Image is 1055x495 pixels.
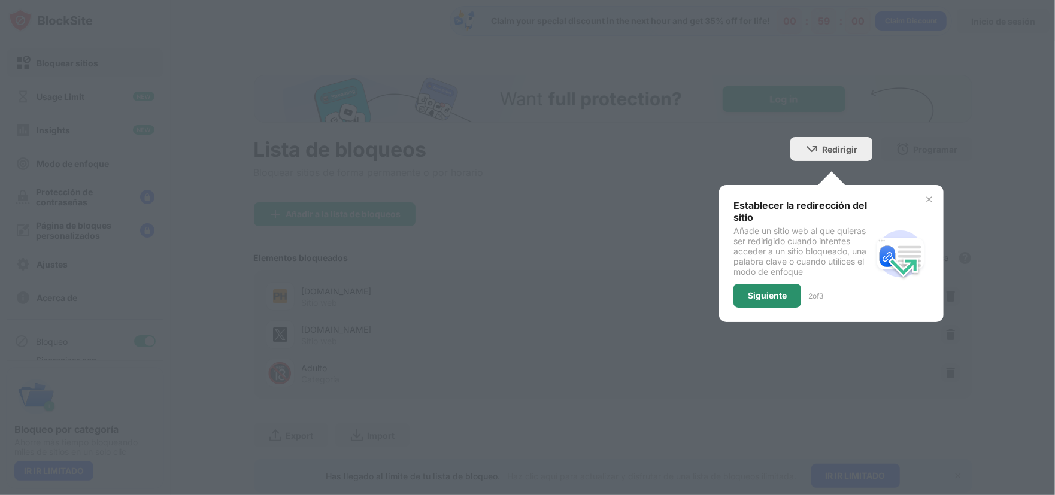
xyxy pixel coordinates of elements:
[733,199,872,223] div: Establecer la redirección del sitio
[924,195,934,204] img: x-button.svg
[872,225,929,283] img: redirect.svg
[823,144,858,154] div: Redirigir
[733,226,872,277] div: Añade un sitio web al que quieras ser redirigido cuando intentes acceder a un sitio bloqueado, un...
[748,291,787,300] div: Siguiente
[808,291,823,300] div: 2 of 3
